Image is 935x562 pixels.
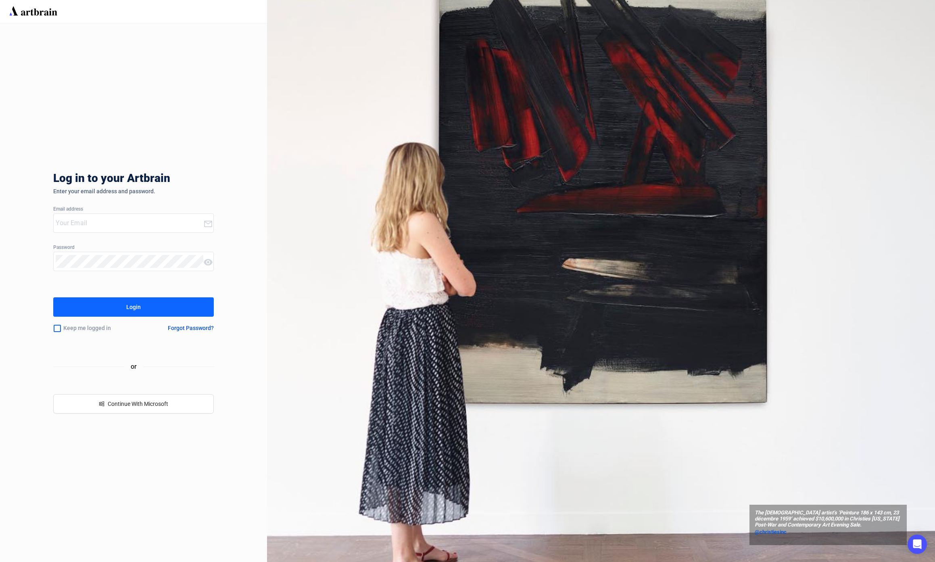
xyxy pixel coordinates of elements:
[56,217,203,230] input: Your Email
[53,320,142,337] div: Keep me logged in
[53,188,213,194] div: Enter your email address and password.
[53,245,213,251] div: Password
[53,394,213,414] button: windowsContinue With Microsoft
[53,172,295,188] div: Log in to your Artbrain
[126,301,141,313] div: Login
[108,401,168,407] span: Continue With Microsoft
[53,297,213,317] button: Login
[755,528,902,536] a: @christiesinc
[908,535,927,554] div: Open Intercom Messenger
[168,325,214,331] div: Forgot Password?
[99,401,104,407] span: windows
[755,529,787,535] span: @christiesinc
[755,510,902,528] span: The [DEMOGRAPHIC_DATA] artist’s ‘Peinture 186 x 143 cm, 23 décembre 1959’ achieved $10,600,000 in...
[124,361,143,372] span: or
[53,207,213,212] div: Email address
